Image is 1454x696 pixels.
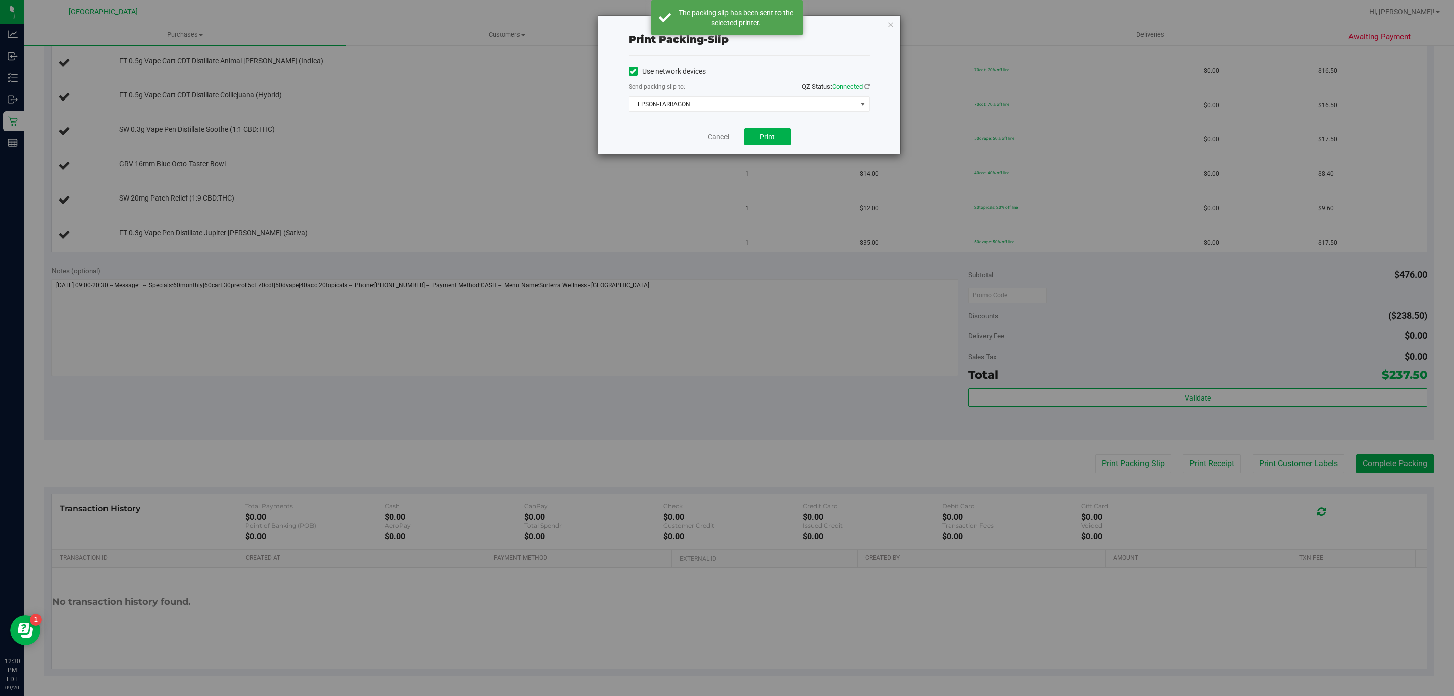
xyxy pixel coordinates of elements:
div: The packing slip has been sent to the selected printer. [677,8,795,28]
span: Print [760,133,775,141]
a: Cancel [708,132,729,142]
span: select [856,97,869,111]
span: EPSON-TARRAGON [629,97,857,111]
span: Print packing-slip [629,33,729,45]
label: Use network devices [629,66,706,77]
iframe: Resource center [10,615,40,645]
span: QZ Status: [802,83,870,90]
iframe: Resource center unread badge [30,614,42,626]
label: Send packing-slip to: [629,82,685,91]
span: Connected [832,83,863,90]
button: Print [744,128,791,145]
